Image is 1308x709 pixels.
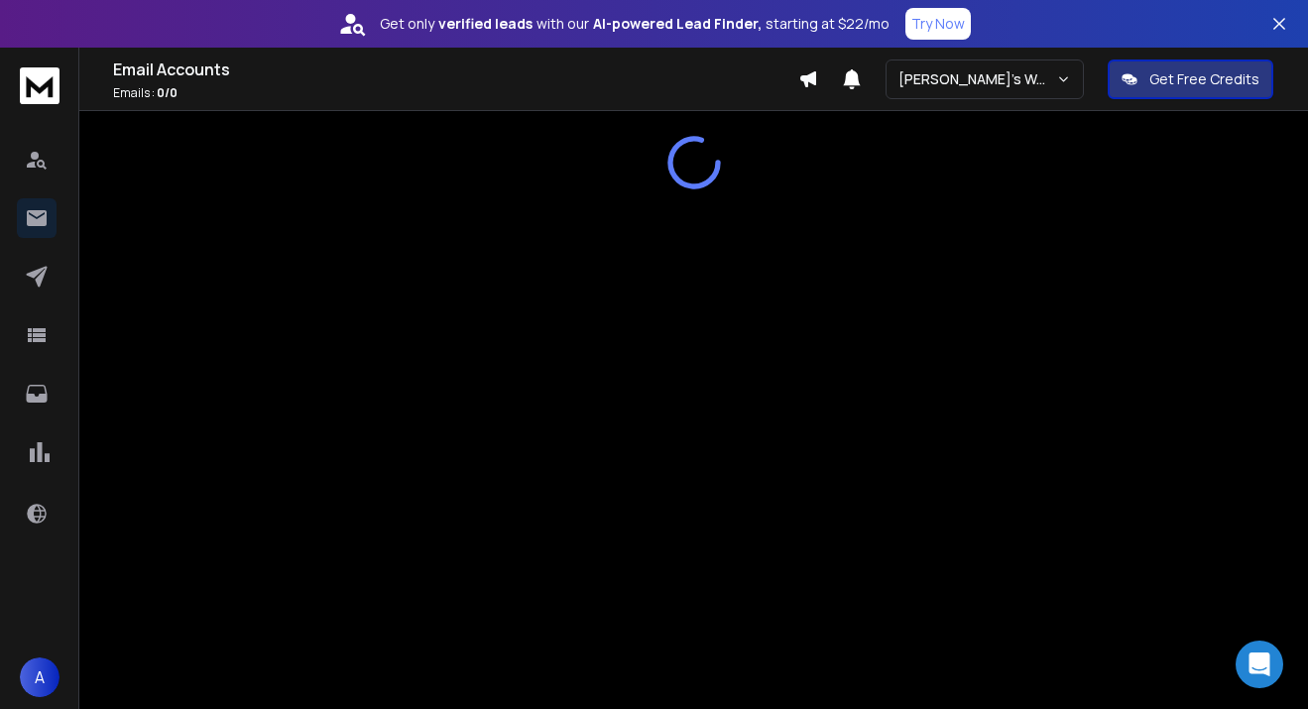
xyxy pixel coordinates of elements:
p: [PERSON_NAME]'s Workspace [898,69,1056,89]
button: A [20,657,59,697]
p: Get Free Credits [1149,69,1259,89]
p: Get only with our starting at $22/mo [380,14,890,34]
p: Try Now [911,14,965,34]
h1: Email Accounts [113,58,798,81]
span: 0 / 0 [157,84,178,101]
button: Try Now [905,8,971,40]
div: Open Intercom Messenger [1236,641,1283,688]
button: Get Free Credits [1108,59,1273,99]
img: logo [20,67,59,104]
p: Emails : [113,85,798,101]
strong: AI-powered Lead Finder, [593,14,762,34]
strong: verified leads [438,14,533,34]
